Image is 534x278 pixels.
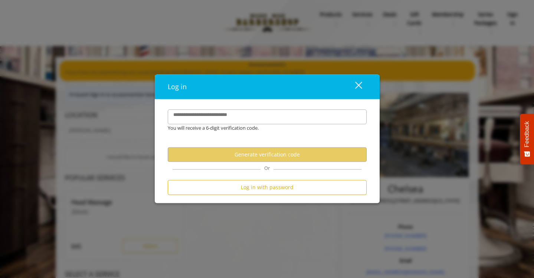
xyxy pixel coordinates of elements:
button: Log in with password [168,180,367,195]
span: Log in [168,82,187,91]
div: close dialog [347,81,361,92]
span: Feedback [524,121,530,147]
button: Generate verification code [168,148,367,162]
button: Feedback - Show survey [520,114,534,164]
span: Or [261,165,273,172]
button: close dialog [341,79,367,94]
div: You will receive a 6-digit verification code. [162,124,361,132]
